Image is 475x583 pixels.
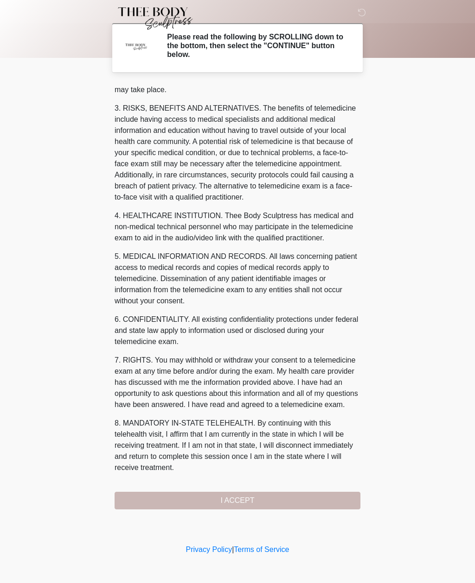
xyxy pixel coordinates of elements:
[234,545,289,553] a: Terms of Service
[122,32,149,60] img: Agent Avatar
[115,251,360,307] p: 5. MEDICAL INFORMATION AND RECORDS. All laws concerning patient access to medical records and cop...
[232,545,234,553] a: |
[105,7,200,30] img: Thee Body Sculptress Logo
[186,545,232,553] a: Privacy Policy
[115,355,360,410] p: 7. RIGHTS. You may withhold or withdraw your consent to a telemedicine exam at any time before an...
[115,103,360,203] p: 3. RISKS, BENEFITS AND ALTERNATIVES. The benefits of telemedicine include having access to medica...
[167,32,347,59] h2: Please read the following by SCROLLING down to the bottom, then select the "CONTINUE" button below.
[115,418,360,473] p: 8. MANDATORY IN-STATE TELEHEALTH. By continuing with this telehealth visit, I affirm that I am cu...
[115,210,360,244] p: 4. HEALTHCARE INSTITUTION. Thee Body Sculptress has medical and non-medical technical personnel w...
[115,314,360,347] p: 6. CONFIDENTIALITY. All existing confidentiality protections under federal and state law apply to...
